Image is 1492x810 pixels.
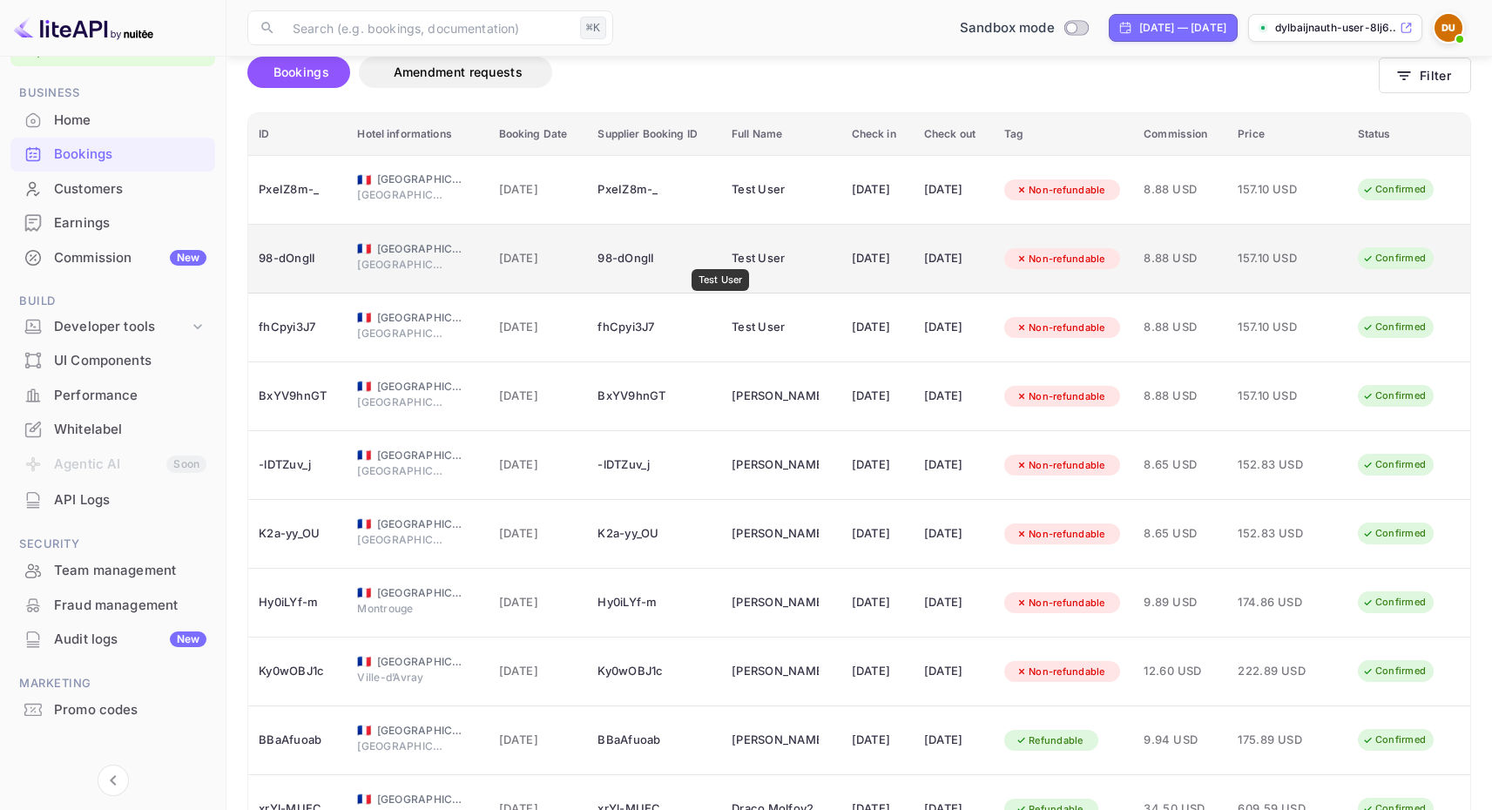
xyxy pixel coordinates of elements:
span: [GEOGRAPHIC_DATA] [377,654,464,670]
div: [DATE] [852,314,903,341]
span: Marketing [10,674,215,693]
div: fhCpyi3J7 [597,314,711,341]
span: [DATE] [499,318,577,337]
span: [GEOGRAPHIC_DATA] [377,516,464,532]
span: Business [10,84,215,103]
div: Non-refundable [1004,523,1117,545]
span: [DATE] [499,662,577,681]
a: Promo codes [10,693,215,726]
div: [DATE] [924,245,983,273]
div: 98-dOnglI [259,245,336,273]
div: Confirmed [1351,729,1437,751]
span: [GEOGRAPHIC_DATA] [377,310,464,326]
div: UI Components [10,344,215,378]
span: 157.10 USD [1238,318,1325,337]
div: Test User [732,176,819,204]
span: [GEOGRAPHIC_DATA] [357,463,444,479]
span: [GEOGRAPHIC_DATA] [357,395,444,410]
span: Security [10,535,215,554]
th: Hotel informations [347,113,488,156]
div: PxeIZ8m-_ [597,176,711,204]
div: 98-dOnglI [597,245,711,273]
div: Confirmed [1351,591,1437,613]
a: Bookings [10,138,215,170]
div: Bob Wilson [732,451,819,479]
span: 8.88 USD [1144,180,1217,199]
div: [DATE] [924,520,983,548]
div: [DATE] [852,176,903,204]
div: Bookings [54,145,206,165]
span: [GEOGRAPHIC_DATA] [357,187,444,203]
div: Confirmed [1351,454,1437,476]
div: Earnings [10,206,215,240]
span: [GEOGRAPHIC_DATA] [377,379,464,395]
div: CommissionNew [10,241,215,275]
div: Bookings [10,138,215,172]
a: Fraud management [10,589,215,621]
div: Promo codes [54,700,206,720]
span: 152.83 USD [1238,524,1325,543]
th: Commission [1133,113,1227,156]
div: Non-refundable [1004,592,1117,614]
span: Build [10,292,215,311]
div: Sarah Connor [732,382,819,410]
img: LiteAPI logo [14,14,153,42]
div: Jamesw Doe [732,658,819,685]
span: Ville-dʼAvray [357,670,444,685]
span: Bookings [273,64,329,79]
th: Supplier Booking ID [587,113,721,156]
span: Montrouge [357,601,444,617]
div: Ky0wOBJ1c [597,658,711,685]
div: [DATE] [924,658,983,685]
img: Dylbaijnauth User [1435,14,1462,42]
span: 9.94 USD [1144,731,1217,750]
div: [DATE] [924,382,983,410]
span: [DATE] [499,524,577,543]
th: Check out [914,113,994,156]
span: [GEOGRAPHIC_DATA] [357,326,444,341]
div: Team management [54,561,206,581]
span: 152.83 USD [1238,456,1325,475]
button: Collapse navigation [98,765,129,796]
div: API Logs [10,483,215,517]
div: [DATE] [852,245,903,273]
div: Customers [10,172,215,206]
div: Developer tools [10,312,215,342]
div: Earnings [54,213,206,233]
span: France [357,518,371,530]
th: Full Name [721,113,841,156]
span: [GEOGRAPHIC_DATA] [357,257,444,273]
div: -lDTZuv_j [597,451,711,479]
div: -lDTZuv_j [259,451,336,479]
span: France [357,587,371,598]
div: New [170,250,206,266]
span: [DATE] [499,180,577,199]
div: [DATE] [924,314,983,341]
div: [DATE] [852,451,903,479]
div: Audit logs [54,630,206,650]
span: 175.89 USD [1238,731,1325,750]
div: [DATE] [852,382,903,410]
div: Confirmed [1351,385,1437,407]
span: [DATE] [499,387,577,406]
th: Tag [994,113,1133,156]
div: Hy0iLYf-m [259,589,336,617]
div: K2a-yy_OU [597,520,711,548]
span: [DATE] [499,456,577,475]
div: [DATE] [852,726,903,754]
div: Confirmed [1351,179,1437,200]
div: Non-refundable [1004,179,1117,201]
div: Confirmed [1351,660,1437,682]
span: [DATE] [499,731,577,750]
div: ⌘K [580,17,606,39]
span: [GEOGRAPHIC_DATA] [377,448,464,463]
span: [GEOGRAPHIC_DATA] [377,585,464,601]
div: Test User [732,314,819,341]
span: 157.10 USD [1238,249,1325,268]
div: Commission [54,248,206,268]
div: [DATE] [852,520,903,548]
div: Promo codes [10,693,215,727]
div: Refundable [1004,730,1095,752]
div: Non-refundable [1004,455,1117,476]
span: 8.88 USD [1144,387,1217,406]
